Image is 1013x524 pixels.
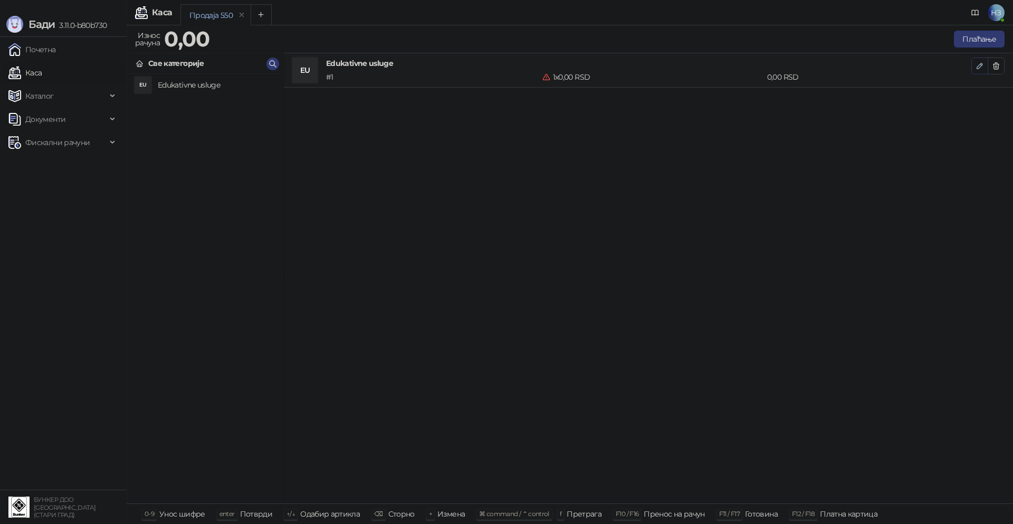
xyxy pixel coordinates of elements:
a: Каса [8,62,42,83]
div: grid [127,74,283,503]
div: Готовина [745,507,778,521]
span: НЗ [988,4,1005,21]
button: remove [235,11,249,20]
span: + [429,510,432,518]
div: EU [135,77,151,93]
span: F12 / F18 [792,510,815,518]
div: Сторно [388,507,415,521]
h4: Edukativne usluge [326,58,971,69]
strong: 0,00 [164,26,209,52]
span: ↑/↓ [286,510,295,518]
img: Logo [6,16,23,33]
a: Почетна [8,39,56,60]
small: БУНКЕР ДОО [GEOGRAPHIC_DATA] (СТАРИ ГРАД) [34,496,95,519]
div: Продаја 550 [189,9,233,21]
span: f [560,510,561,518]
span: ⌫ [374,510,383,518]
span: F11 / F17 [719,510,740,518]
h4: Edukativne usluge [158,77,275,93]
span: 0-9 [145,510,154,518]
span: ⌘ command / ⌃ control [479,510,549,518]
div: 1 x 0,00 RSD [540,71,764,83]
span: F10 / F16 [616,510,638,518]
div: Износ рачуна [133,28,162,50]
div: # 1 [324,71,540,83]
div: EU [292,58,318,83]
button: Плаћање [954,31,1005,47]
span: 3.11.0-b80b730 [55,21,107,30]
div: Одабир артикла [300,507,360,521]
img: 64x64-companyLogo-d200c298-da26-4023-afd4-f376f589afb5.jpeg [8,497,30,518]
button: Add tab [251,4,272,25]
div: Пренос на рачун [644,507,704,521]
div: Претрага [567,507,601,521]
a: Документација [967,4,983,21]
div: Каса [152,8,172,17]
div: Платна картица [820,507,877,521]
div: Унос шифре [159,507,205,521]
div: 0,00 RSD [765,71,973,83]
span: Фискални рачуни [25,132,90,153]
span: Документи [25,109,65,130]
span: enter [219,510,235,518]
div: Све категорије [148,58,204,69]
div: Потврди [240,507,273,521]
span: Бади [28,18,55,31]
span: Каталог [25,85,54,107]
div: Измена [437,507,465,521]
